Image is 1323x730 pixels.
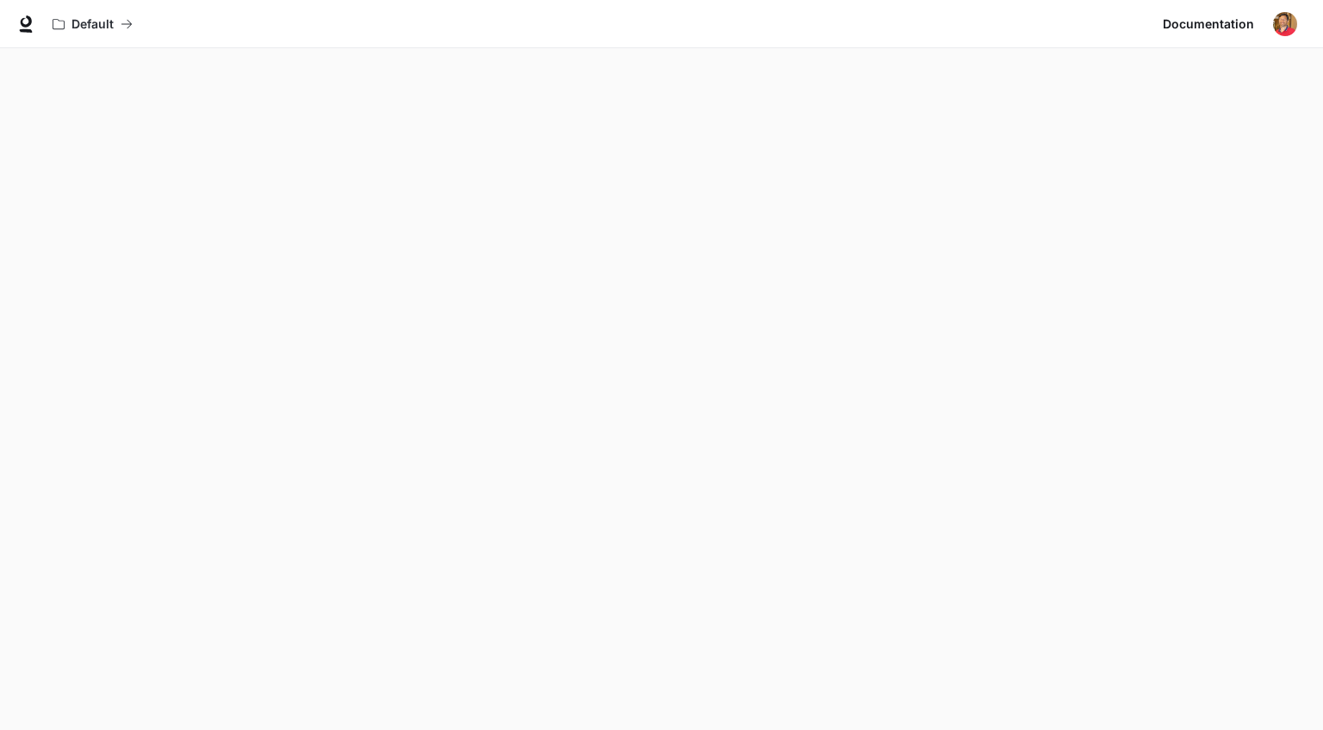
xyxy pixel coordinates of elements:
button: User avatar [1268,7,1302,41]
img: User avatar [1273,12,1297,36]
span: Documentation [1163,14,1254,35]
button: All workspaces [45,7,140,41]
a: Documentation [1156,7,1261,41]
p: Default [71,17,114,32]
